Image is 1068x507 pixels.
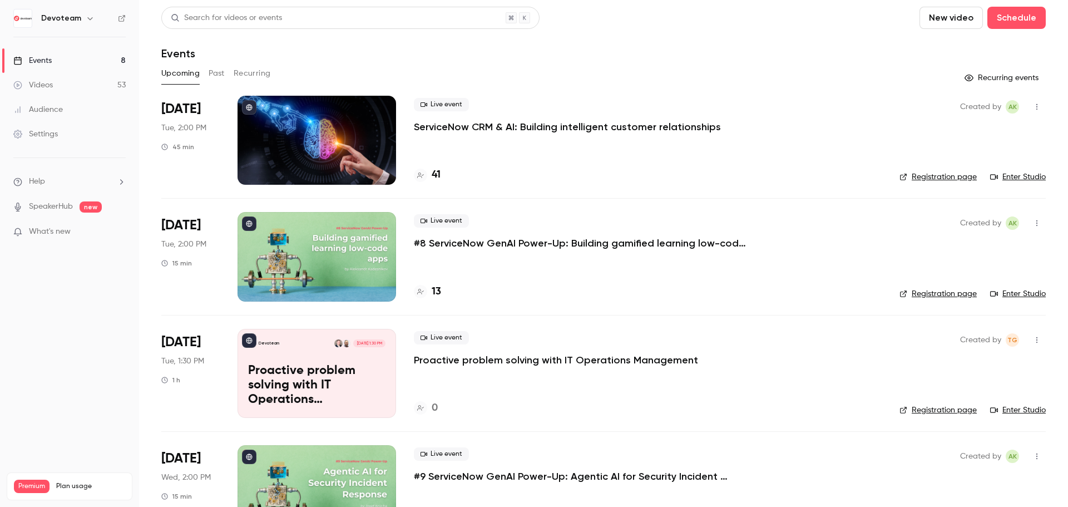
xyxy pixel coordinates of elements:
[432,168,441,183] h4: 41
[414,120,721,134] a: ServiceNow CRM & AI: Building intelligent customer relationships
[29,176,45,188] span: Help
[80,201,102,213] span: new
[414,353,698,367] a: Proactive problem solving with IT Operations Management
[990,405,1046,416] a: Enter Studio
[29,226,71,238] span: What's new
[161,329,220,418] div: Oct 14 Tue, 1:30 PM (Europe/Prague)
[13,104,63,115] div: Audience
[161,65,200,82] button: Upcoming
[161,142,194,151] div: 45 min
[14,9,32,27] img: Devoteam
[990,171,1046,183] a: Enter Studio
[432,284,441,299] h4: 13
[414,331,469,344] span: Live event
[1006,216,1019,230] span: Adrianna Kielin
[112,227,126,237] iframe: Noticeable Trigger
[161,47,195,60] h1: Events
[432,401,438,416] h4: 0
[259,341,279,346] p: Devoteam
[238,329,396,418] a: Proactive problem solving with IT Operations ManagementDevoteamGrzegorz WilkMilan Krčmář[DATE] 1:...
[161,472,211,483] span: Wed, 2:00 PM
[209,65,225,82] button: Past
[41,13,81,24] h6: Devoteam
[960,100,1001,114] span: Created by
[1006,450,1019,463] span: Adrianna Kielin
[13,129,58,140] div: Settings
[960,216,1001,230] span: Created by
[161,259,192,268] div: 15 min
[353,339,385,347] span: [DATE] 1:30 PM
[1008,450,1017,463] span: AK
[990,288,1046,299] a: Enter Studio
[29,201,73,213] a: SpeakerHub
[343,339,350,347] img: Grzegorz Wilk
[161,376,180,385] div: 1 h
[161,239,206,250] span: Tue, 2:00 PM
[161,450,201,467] span: [DATE]
[248,364,385,407] p: Proactive problem solving with IT Operations Management
[1008,100,1017,114] span: AK
[414,447,469,461] span: Live event
[13,176,126,188] li: help-dropdown-opener
[960,69,1046,87] button: Recurring events
[14,480,50,493] span: Premium
[987,7,1046,29] button: Schedule
[234,65,271,82] button: Recurring
[161,212,220,301] div: Sep 30 Tue, 2:00 PM (Europe/Amsterdam)
[171,12,282,24] div: Search for videos or events
[414,98,469,111] span: Live event
[899,171,977,183] a: Registration page
[919,7,983,29] button: New video
[414,237,748,250] a: #8 ServiceNow GenAI Power-Up: Building gamified learning low-code apps
[899,288,977,299] a: Registration page
[1008,216,1017,230] span: AK
[161,100,201,118] span: [DATE]
[1006,100,1019,114] span: Adrianna Kielin
[960,450,1001,463] span: Created by
[13,80,53,91] div: Videos
[1007,333,1017,347] span: TG
[414,401,438,416] a: 0
[161,333,201,351] span: [DATE]
[56,482,125,491] span: Plan usage
[414,470,748,483] a: #9 ServiceNow GenAI Power-Up: Agentic AI for Security Incident Response
[414,214,469,228] span: Live event
[1006,333,1019,347] span: Tereza Gáliková
[13,55,52,66] div: Events
[161,122,206,134] span: Tue, 2:00 PM
[960,333,1001,347] span: Created by
[414,284,441,299] a: 13
[161,492,192,501] div: 15 min
[899,405,977,416] a: Registration page
[161,216,201,234] span: [DATE]
[161,96,220,185] div: Sep 23 Tue, 2:00 PM (Europe/Amsterdam)
[334,339,342,347] img: Milan Krčmář
[414,168,441,183] a: 41
[161,356,204,367] span: Tue, 1:30 PM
